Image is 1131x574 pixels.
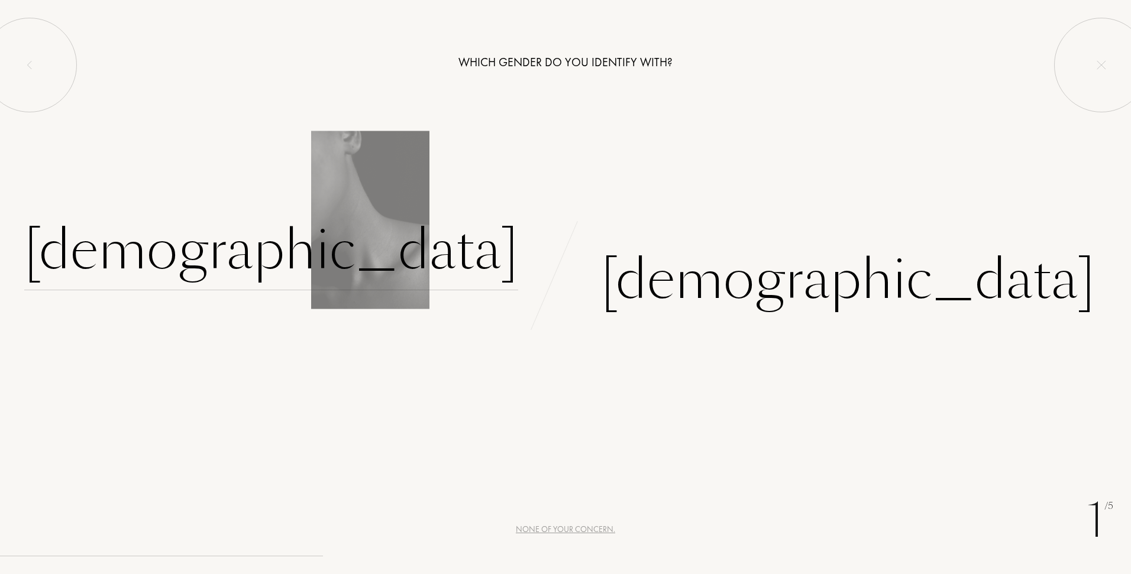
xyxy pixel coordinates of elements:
img: quit_onboard.svg [1097,60,1106,70]
div: [DEMOGRAPHIC_DATA] [601,240,1095,320]
img: left_onboard.svg [25,60,34,70]
div: None of your concern. [516,523,615,536]
div: [DEMOGRAPHIC_DATA] [24,210,518,290]
div: 1 [1087,485,1113,556]
span: /5 [1104,500,1113,513]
